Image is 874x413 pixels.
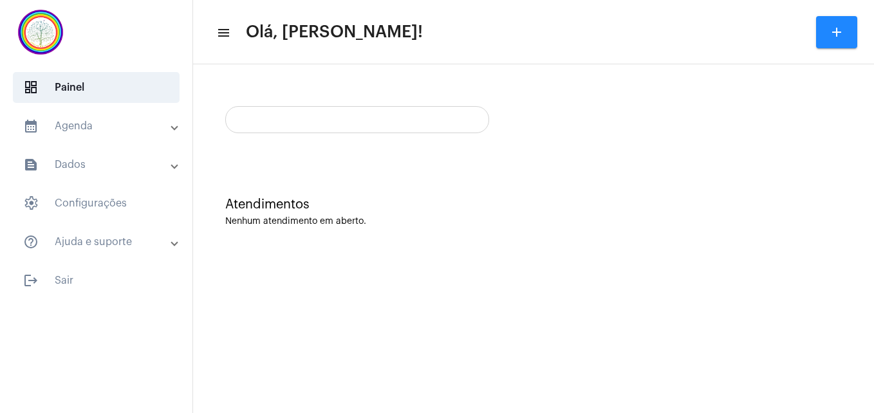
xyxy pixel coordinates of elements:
[225,217,842,226] div: Nenhum atendimento em aberto.
[23,273,39,288] mat-icon: sidenav icon
[13,265,180,296] span: Sair
[23,157,39,172] mat-icon: sidenav icon
[23,157,172,172] mat-panel-title: Dados
[8,226,192,257] mat-expansion-panel-header: sidenav iconAjuda e suporte
[216,25,229,41] mat-icon: sidenav icon
[10,6,71,58] img: c337f8d0-2252-6d55-8527-ab50248c0d14.png
[829,24,844,40] mat-icon: add
[225,197,842,212] div: Atendimentos
[23,118,172,134] mat-panel-title: Agenda
[8,111,192,142] mat-expansion-panel-header: sidenav iconAgenda
[13,72,180,103] span: Painel
[13,188,180,219] span: Configurações
[23,118,39,134] mat-icon: sidenav icon
[23,234,39,250] mat-icon: sidenav icon
[23,196,39,211] span: sidenav icon
[23,234,172,250] mat-panel-title: Ajuda e suporte
[23,80,39,95] span: sidenav icon
[246,22,423,42] span: Olá, [PERSON_NAME]!
[8,149,192,180] mat-expansion-panel-header: sidenav iconDados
